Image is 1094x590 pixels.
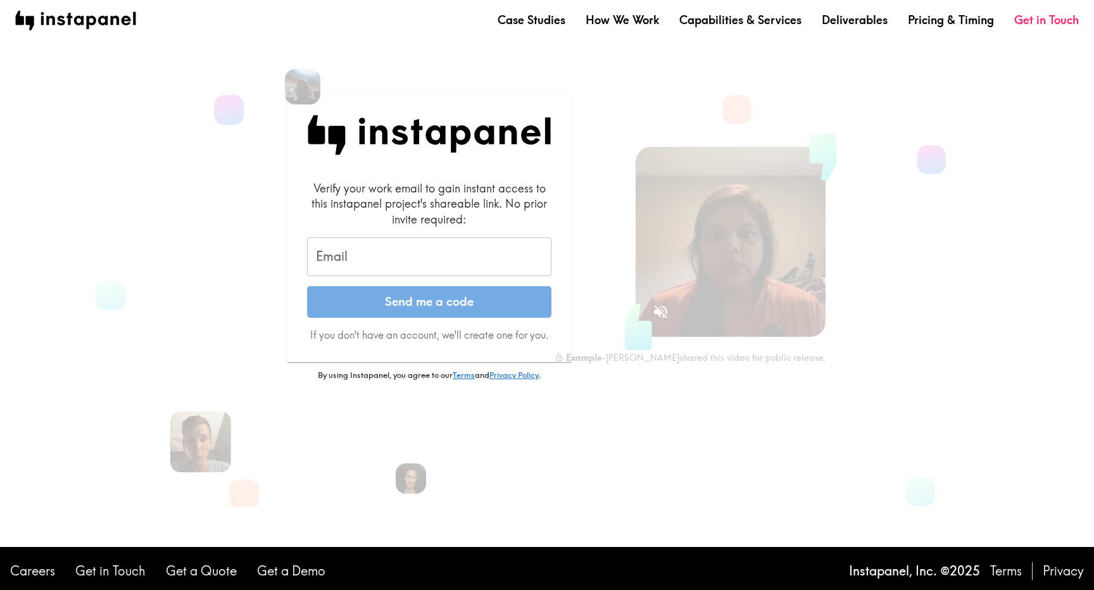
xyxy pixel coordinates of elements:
div: Verify your work email to gain instant access to this instapanel project's shareable link. No pri... [307,180,551,227]
img: Ari [285,69,320,104]
a: How We Work [586,12,659,28]
img: Giannina [396,463,426,494]
div: - [PERSON_NAME] shared this video for public release. [555,352,826,363]
p: Instapanel, Inc. © 2025 [849,562,980,580]
a: Get a Demo [257,562,325,580]
a: Capabilities & Services [679,12,802,28]
img: Eric [170,411,231,472]
a: Get in Touch [1014,12,1079,28]
button: Sound is off [647,298,674,325]
a: Privacy [1043,562,1084,580]
a: Privacy Policy [489,370,538,380]
a: Case Studies [498,12,565,28]
a: Careers [10,562,55,580]
b: Example [566,352,601,363]
a: Terms [453,370,475,380]
p: If you don't have an account, we'll create one for you. [307,328,551,342]
p: By using Instapanel, you agree to our and . [287,370,572,381]
img: Instapanel [307,115,551,155]
a: Deliverables [822,12,888,28]
button: Send me a code [307,286,551,318]
a: Get in Touch [75,562,146,580]
a: Pricing & Timing [908,12,994,28]
a: Get a Quote [166,562,237,580]
a: Terms [990,562,1022,580]
img: instapanel [15,11,136,30]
